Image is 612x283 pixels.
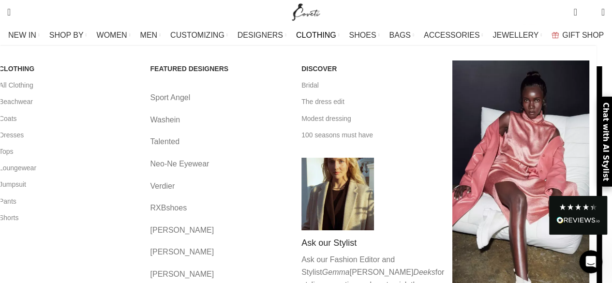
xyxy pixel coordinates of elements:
em: Deeks [413,268,435,276]
a: Neo-Ne Eyewear [150,158,287,170]
span: GIFT SHOP [562,30,604,40]
div: Read All Reviews [556,215,600,227]
img: Shop by Category Coveti [301,158,374,230]
a: 0 [568,2,582,22]
span: DISCOVER [301,64,337,73]
span: DESIGNERS [238,30,283,40]
span: CUSTOMIZING [170,30,224,40]
span: NEW IN [8,30,36,40]
a: BAGS [389,26,414,45]
span: CLOTHING [296,30,336,40]
a: CLOTHING [296,26,340,45]
a: Search [2,2,15,22]
span: 0 [574,5,582,12]
span: 0 [586,10,594,17]
a: Talented [150,135,287,148]
img: REVIEWS.io [556,217,600,223]
span: ACCESSORIES [424,30,480,40]
span: WOMEN [97,30,127,40]
a: MEN [140,26,161,45]
a: NEW IN [8,26,40,45]
a: Bridal [301,77,438,93]
a: CUSTOMIZING [170,26,228,45]
a: The dress edit [301,93,438,110]
a: 100 seasons must have [301,127,438,143]
span: BAGS [389,30,410,40]
div: Main navigation [2,26,610,45]
a: Modest dressing [301,110,438,127]
a: SHOES [349,26,379,45]
a: RXBshoes [150,202,287,214]
em: Gemma [322,268,350,276]
span: MEN [140,30,158,40]
a: [PERSON_NAME] [150,246,287,258]
a: WOMEN [97,26,131,45]
a: JEWELLERY [493,26,542,45]
img: GiftBag [552,32,559,38]
div: My Wishlist [584,2,594,22]
span: JEWELLERY [493,30,538,40]
a: [PERSON_NAME] [150,224,287,237]
a: Verdier [150,180,287,193]
a: Sport Angel [150,91,287,104]
iframe: Intercom live chat [579,250,602,273]
span: SHOP BY [49,30,84,40]
a: Site logo [290,7,322,15]
a: Washein [150,114,287,126]
h4: Ask our Stylist [301,238,438,249]
a: SHOP BY [49,26,87,45]
div: Read All Reviews [549,196,607,235]
a: [PERSON_NAME] [150,268,287,281]
a: ACCESSORIES [424,26,483,45]
a: GIFT SHOP [552,26,604,45]
span: FEATURED DESIGNERS [150,64,228,73]
div: 4.28 Stars [559,203,597,211]
span: SHOES [349,30,376,40]
a: DESIGNERS [238,26,286,45]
